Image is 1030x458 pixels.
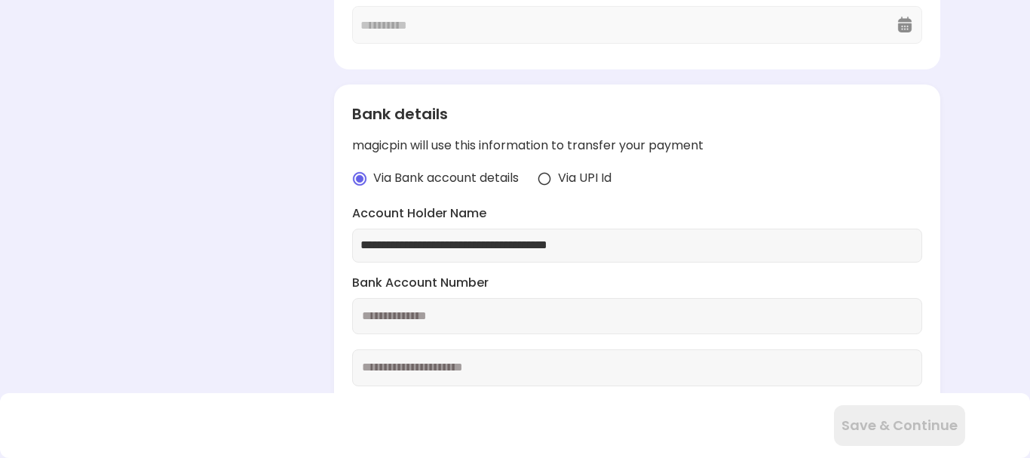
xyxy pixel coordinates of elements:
[537,171,552,186] img: radio
[352,103,921,125] div: Bank details
[373,170,519,187] span: Via Bank account details
[352,205,921,223] label: Account Holder Name
[352,137,921,155] div: magicpin will use this information to transfer your payment
[352,275,921,292] label: Bank Account Number
[352,171,367,186] img: radio
[558,170,612,187] span: Via UPI Id
[834,405,965,446] button: Save & Continue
